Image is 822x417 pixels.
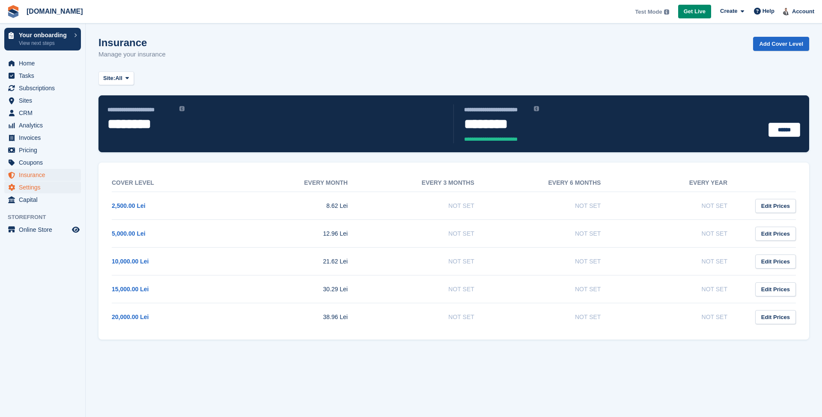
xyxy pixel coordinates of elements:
[618,248,745,275] td: Not Set
[755,199,796,213] a: Edit Prices
[684,7,706,16] span: Get Live
[4,144,81,156] a: menu
[115,74,122,83] span: All
[4,57,81,69] a: menu
[762,7,774,15] span: Help
[365,174,491,192] th: Every 3 months
[238,303,365,331] td: 38.96 Lei
[19,32,70,38] p: Your onboarding
[4,224,81,236] a: menu
[112,202,146,209] a: 2,500.00 Lei
[98,71,134,86] button: Site: All
[19,224,70,236] span: Online Store
[8,213,85,222] span: Storefront
[238,192,365,220] td: 8.62 Lei
[618,174,745,192] th: Every year
[4,132,81,144] a: menu
[238,220,365,248] td: 12.96 Lei
[19,132,70,144] span: Invoices
[365,220,491,248] td: Not Set
[618,220,745,248] td: Not Set
[19,70,70,82] span: Tasks
[4,194,81,206] a: menu
[112,258,149,265] a: 10,000.00 Lei
[19,107,70,119] span: CRM
[365,275,491,303] td: Not Set
[4,169,81,181] a: menu
[19,157,70,169] span: Coupons
[491,248,618,275] td: Not Set
[491,303,618,331] td: Not Set
[112,174,238,192] th: Cover Level
[4,157,81,169] a: menu
[491,220,618,248] td: Not Set
[720,7,737,15] span: Create
[4,95,81,106] a: menu
[755,282,796,296] a: Edit Prices
[179,106,185,111] img: icon-info-grey-7440780725fd019a000dd9b08b2336e03edf1995a4989e88bcd33f0948082b44.svg
[98,37,166,48] h1: Insurance
[112,286,149,293] a: 15,000.00 Lei
[792,7,814,16] span: Account
[755,227,796,241] a: Edit Prices
[238,174,365,192] th: Every month
[491,174,618,192] th: Every 6 months
[635,8,662,16] span: Test Mode
[618,192,745,220] td: Not Set
[678,5,711,19] a: Get Live
[238,275,365,303] td: 30.29 Lei
[4,28,81,50] a: Your onboarding View next steps
[491,192,618,220] td: Not Set
[19,95,70,106] span: Sites
[365,303,491,331] td: Not Set
[618,303,745,331] td: Not Set
[19,82,70,94] span: Subscriptions
[664,9,669,15] img: icon-info-grey-7440780725fd019a000dd9b08b2336e03edf1995a4989e88bcd33f0948082b44.svg
[4,107,81,119] a: menu
[618,275,745,303] td: Not Set
[7,5,20,18] img: stora-icon-8386f47178a22dfd0bd8f6a31ec36ba5ce8667c1dd55bd0f319d3a0aa187defe.svg
[534,106,539,111] img: icon-info-grey-7440780725fd019a000dd9b08b2336e03edf1995a4989e88bcd33f0948082b44.svg
[4,181,81,193] a: menu
[112,313,149,320] a: 20,000.00 Lei
[4,119,81,131] a: menu
[19,144,70,156] span: Pricing
[365,248,491,275] td: Not Set
[4,82,81,94] a: menu
[19,57,70,69] span: Home
[4,70,81,82] a: menu
[19,194,70,206] span: Capital
[782,7,791,15] img: Ionut Grigorescu
[491,275,618,303] td: Not Set
[19,181,70,193] span: Settings
[19,119,70,131] span: Analytics
[112,230,146,237] a: 5,000.00 Lei
[753,37,809,51] a: Add Cover Level
[98,50,166,59] p: Manage your insurance
[23,4,86,18] a: [DOMAIN_NAME]
[103,74,115,83] span: Site:
[755,310,796,324] a: Edit Prices
[755,254,796,269] a: Edit Prices
[19,39,70,47] p: View next steps
[365,192,491,220] td: Not Set
[238,248,365,275] td: 21.62 Lei
[19,169,70,181] span: Insurance
[71,225,81,235] a: Preview store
